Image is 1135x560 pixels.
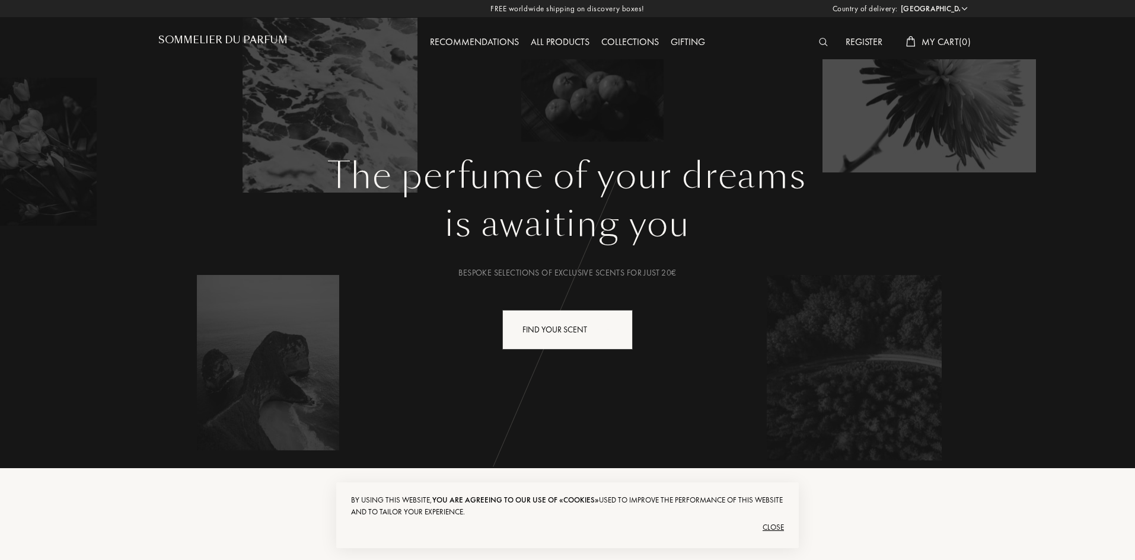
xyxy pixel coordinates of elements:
[424,35,525,50] div: Recommendations
[604,317,627,341] div: animation
[906,36,916,47] img: cart_white.svg
[525,35,595,50] div: All products
[158,34,288,50] a: Sommelier du Parfum
[502,310,633,350] div: Find your scent
[595,36,665,48] a: Collections
[922,36,971,48] span: My Cart ( 0 )
[351,494,784,518] div: By using this website, used to improve the performance of this website and to tailor your experie...
[819,38,828,46] img: search_icn_white.svg
[595,35,665,50] div: Collections
[351,518,784,537] div: Close
[665,36,711,48] a: Gifting
[424,36,525,48] a: Recommendations
[167,267,968,279] div: Bespoke selections of exclusive scents for just 20€
[840,36,888,48] a: Register
[525,36,595,48] a: All products
[167,197,968,251] div: is awaiting you
[167,155,968,197] h1: The perfume of your dreams
[493,310,642,350] a: Find your scentanimation
[665,35,711,50] div: Gifting
[840,35,888,50] div: Register
[833,3,898,15] span: Country of delivery:
[158,34,288,46] h1: Sommelier du Parfum
[432,495,599,505] span: you are agreeing to our use of «cookies»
